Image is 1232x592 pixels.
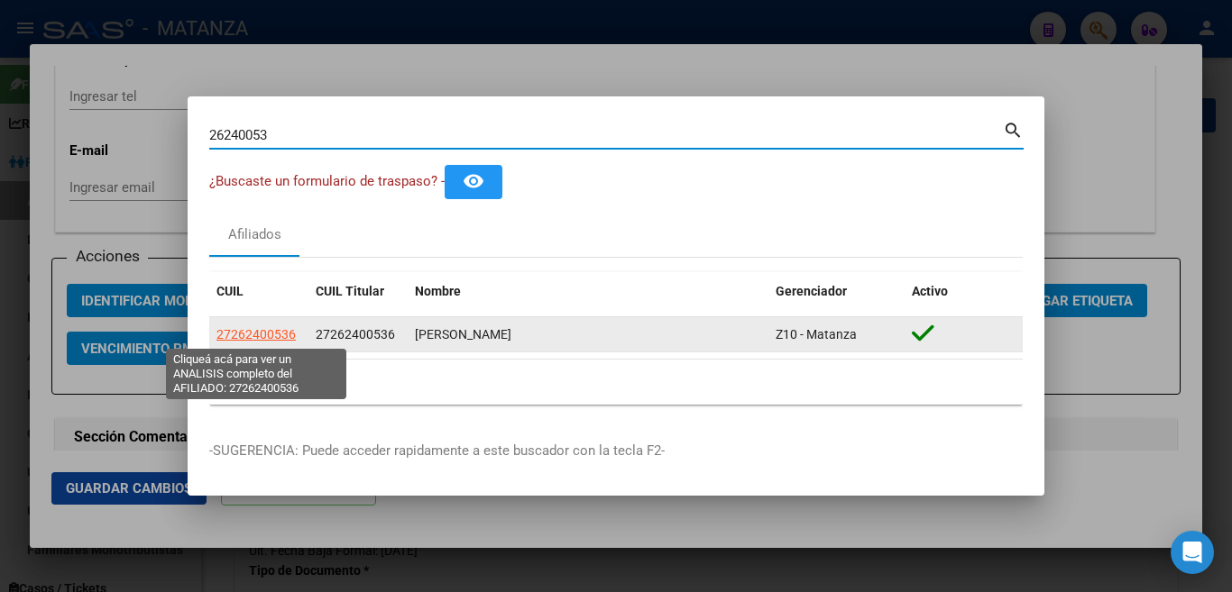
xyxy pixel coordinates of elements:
span: 27262400536 [316,327,395,342]
datatable-header-cell: Nombre [408,272,768,311]
datatable-header-cell: CUIL Titular [308,272,408,311]
span: Gerenciador [776,284,847,298]
mat-icon: remove_red_eye [463,170,484,192]
div: Afiliados [228,224,281,245]
div: Open Intercom Messenger [1171,531,1214,574]
p: -SUGERENCIA: Puede acceder rapidamente a este buscador con la tecla F2- [209,441,1023,461]
datatable-header-cell: CUIL [209,272,308,311]
span: CUIL Titular [316,284,384,298]
datatable-header-cell: Gerenciador [768,272,905,311]
mat-icon: search [1003,118,1024,140]
span: CUIL [216,284,244,298]
div: [PERSON_NAME] [415,324,761,345]
datatable-header-cell: Activo [905,272,1023,311]
div: 1 total [209,360,1023,405]
span: Activo [912,284,948,298]
span: Nombre [415,284,461,298]
span: 27262400536 [216,327,296,342]
span: ¿Buscaste un formulario de traspaso? - [209,173,445,189]
span: Z10 - Matanza [776,327,857,342]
